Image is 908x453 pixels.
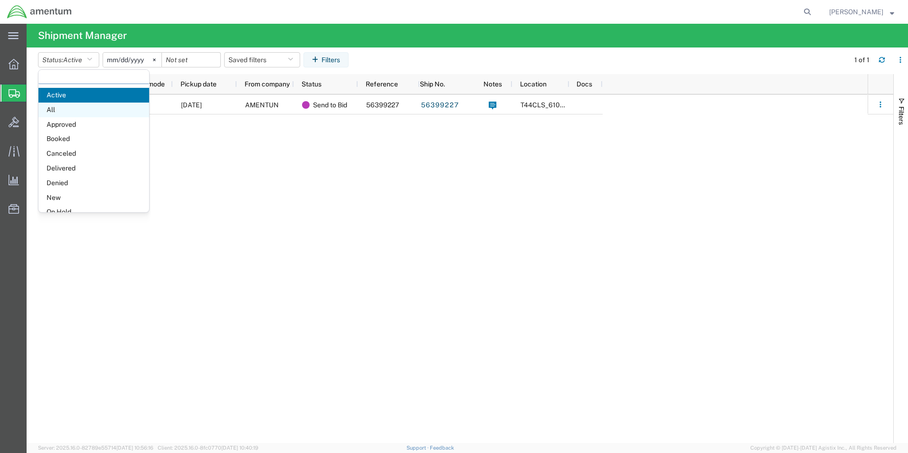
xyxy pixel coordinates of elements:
[38,24,127,47] h4: Shipment Manager
[750,444,897,452] span: Copyright © [DATE]-[DATE] Agistix Inc., All Rights Reserved
[303,52,349,67] button: Filters
[520,101,651,109] span: T44CLS_6100 - NAS Corpus Christi
[116,445,153,451] span: [DATE] 10:56:16
[181,101,202,109] span: 08/15/2025
[420,98,459,113] a: 56399227
[577,80,592,88] span: Docs
[103,53,161,67] input: Not set
[38,52,99,67] button: Status:Active
[313,95,347,115] span: Send to Bid
[162,53,220,67] input: Not set
[180,80,217,88] span: Pickup date
[38,132,149,146] span: Booked
[38,205,149,219] span: On Hold
[158,445,258,451] span: Client: 2025.16.0-8fc0770
[7,5,72,19] img: logo
[221,445,258,451] span: [DATE] 10:40:19
[829,7,883,17] span: Joel Salinas
[829,6,895,18] button: [PERSON_NAME]
[420,80,445,88] span: Ship No.
[245,80,290,88] span: From company
[854,55,871,65] div: 1 of 1
[38,190,149,205] span: New
[38,88,149,103] span: Active
[520,80,547,88] span: Location
[38,117,149,132] span: Approved
[38,176,149,190] span: Denied
[366,80,398,88] span: Reference
[302,80,322,88] span: Status
[407,445,430,451] a: Support
[38,161,149,176] span: Delivered
[483,80,502,88] span: Notes
[245,101,279,109] span: AMENTUN
[38,445,153,451] span: Server: 2025.16.0-82789e55714
[38,103,149,117] span: All
[430,445,454,451] a: Feedback
[38,146,149,161] span: Canceled
[366,101,399,109] span: 56399227
[63,56,82,64] span: Active
[898,106,905,125] span: Filters
[224,52,300,67] button: Saved filters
